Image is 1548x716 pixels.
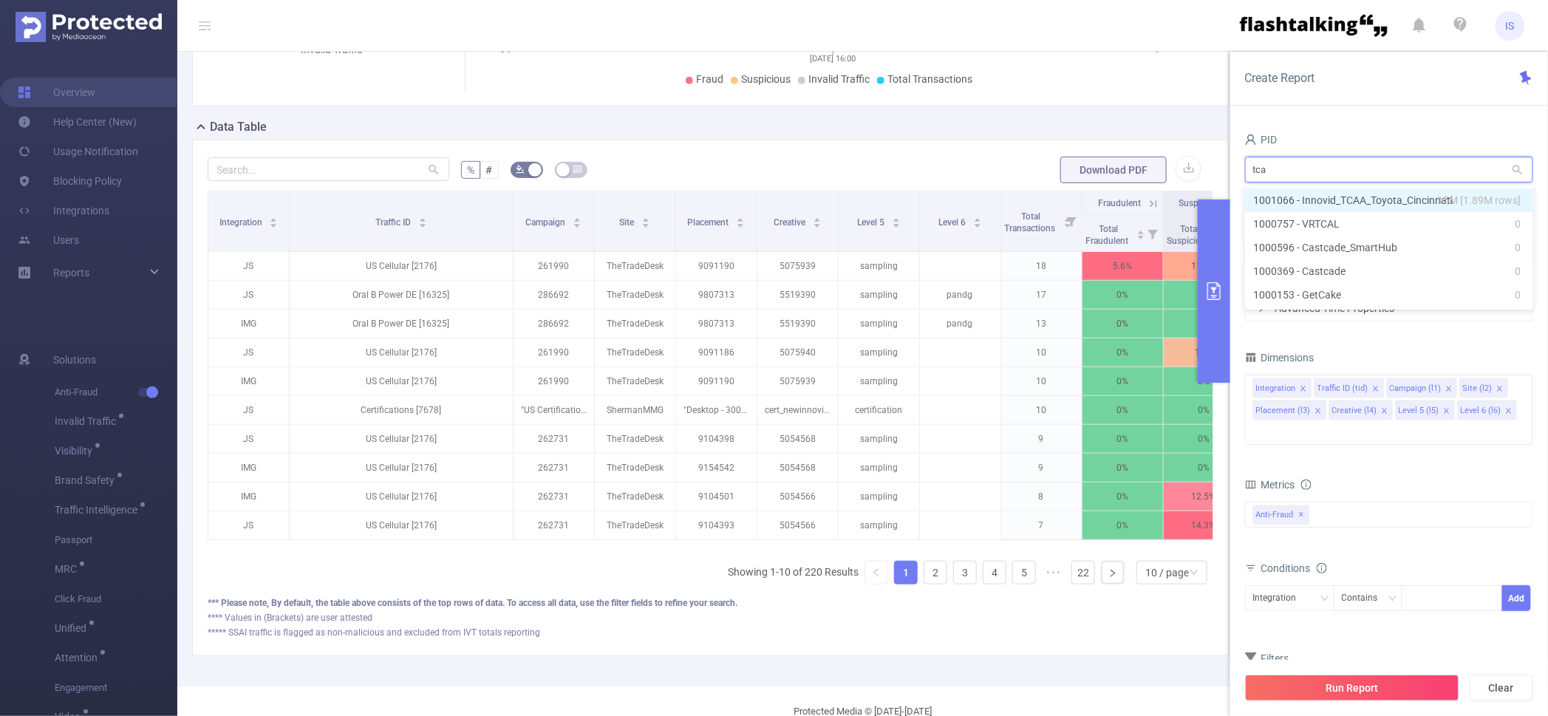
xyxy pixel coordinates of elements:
[920,310,1000,338] p: pandg
[642,222,650,226] i: icon: caret-down
[55,525,177,555] span: Passport
[1042,561,1065,584] span: •••
[53,345,96,375] span: Solutions
[696,73,723,85] span: Fraud
[514,252,594,280] p: 261990
[418,216,426,220] i: icon: caret-up
[1315,378,1384,398] li: Traffic ID (tid)
[839,454,919,482] p: sampling
[208,367,289,395] p: IMG
[1445,385,1453,394] i: icon: close
[1332,401,1377,420] div: Creative (l4)
[595,338,675,366] p: TheTradeDesk
[839,252,919,280] p: sampling
[1253,505,1309,525] span: Anti-Fraud
[1001,310,1082,338] p: 13
[1001,396,1082,424] p: 10
[573,216,582,220] i: icon: caret-up
[1155,45,1159,55] tspan: 0
[1253,378,1312,398] li: Integration
[595,252,675,280] p: TheTradeDesk
[1001,425,1082,453] p: 9
[270,216,278,220] i: icon: caret-up
[595,281,675,309] p: TheTradeDesk
[1515,263,1521,279] span: 0
[736,216,745,225] div: Sort
[1381,407,1388,416] i: icon: close
[208,338,289,366] p: JS
[954,562,976,584] a: 3
[676,511,757,539] p: 9104393
[1001,483,1082,511] p: 8
[1299,506,1305,524] span: ✕
[1005,211,1058,233] span: Total Transactions
[1108,569,1117,578] i: icon: right
[1515,287,1521,303] span: 0
[1245,188,1533,212] li: 1001066 - Innovid_TCAA_Toyota_Cincinnati
[920,281,1000,309] p: pandg
[55,673,177,703] span: Engagement
[514,367,594,395] p: 261990
[839,281,919,309] p: sampling
[757,252,838,280] p: 5075939
[1245,259,1533,283] li: 1000369 - Castcade
[467,164,474,176] span: %
[595,425,675,453] p: TheTradeDesk
[290,367,513,395] p: US Cellular [2176]
[55,584,177,614] span: Click Fraud
[514,281,594,309] p: 286692
[1082,483,1163,511] p: 0%
[1390,379,1442,398] div: Campaign (l1)
[1443,407,1450,416] i: icon: close
[1496,385,1504,394] i: icon: close
[757,454,838,482] p: 5054568
[1245,652,1289,664] span: Filters
[1329,400,1393,420] li: Creative (l4)
[290,396,513,424] p: Certifications [7678]
[1253,586,1307,610] div: Integration
[514,483,594,511] p: 262731
[18,166,122,196] a: Blocking Policy
[208,483,289,511] p: IMG
[676,310,757,338] p: 9807313
[1179,198,1223,208] span: Suspicious
[1164,511,1244,539] p: 14.3%
[676,252,757,280] p: 9091190
[1461,401,1501,420] div: Level 6 (l6)
[1164,454,1244,482] p: 0%
[18,137,138,166] a: Usage Notification
[208,511,289,539] p: JS
[1082,511,1163,539] p: 0%
[808,73,870,85] span: Invalid Traffic
[619,217,636,228] span: Site
[208,611,1213,624] div: **** Values in (Brackets) are user attested
[757,511,838,539] p: 5054566
[839,367,919,395] p: sampling
[1086,224,1131,246] span: Total Fraudulent
[1506,11,1515,41] span: IS
[1261,562,1327,574] span: Conditions
[208,626,1213,639] div: ***** SSAI traffic is flagged as non-malicious and excluded from IVT totals reporting
[953,561,977,584] li: 3
[1082,425,1163,453] p: 0%
[208,252,289,280] p: JS
[595,483,675,511] p: TheTradeDesk
[757,281,838,309] p: 5519390
[1001,252,1082,280] p: 18
[1001,338,1082,366] p: 10
[1342,586,1388,610] div: Contains
[573,216,582,225] div: Sort
[514,338,594,366] p: 261990
[1082,281,1163,309] p: 0%
[1145,562,1189,584] div: 10 / page
[973,222,981,226] i: icon: caret-down
[813,222,821,226] i: icon: caret-down
[1438,192,1521,208] span: 15M [1.89M rows]
[839,396,919,424] p: certification
[208,454,289,482] p: IMG
[1082,310,1163,338] p: 0%
[839,310,919,338] p: sampling
[219,217,265,228] span: Integration
[1071,561,1095,584] li: 22
[16,12,162,42] img: Protected Media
